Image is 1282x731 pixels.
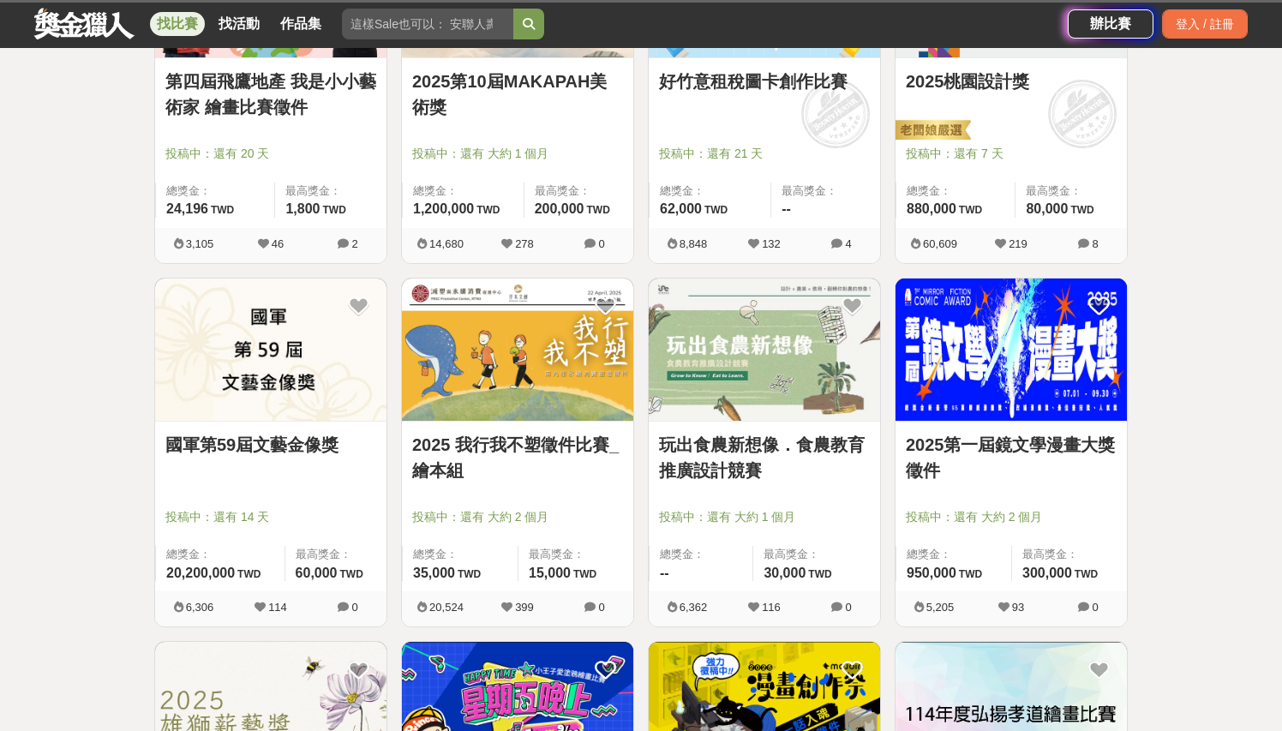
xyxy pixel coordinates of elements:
span: 62,000 [660,201,702,216]
img: Cover Image [896,279,1127,422]
span: 總獎金： [166,546,274,563]
span: 1,800 [285,201,320,216]
span: TWD [211,204,234,216]
span: 80,000 [1026,201,1068,216]
span: 300,000 [1022,566,1072,580]
a: 2025 我行我不塑徵件比賽_繪本組 [412,432,623,483]
a: 2025第一屆鏡文學漫畫大獎徵件 [906,432,1117,483]
span: 24,196 [166,201,208,216]
img: 老闆娘嚴選 [892,119,971,143]
span: 投稿中：還有 大約 2 個月 [412,508,623,526]
span: TWD [1075,568,1098,580]
span: 0 [1092,601,1098,614]
span: 116 [762,601,781,614]
span: 5,205 [926,601,955,614]
span: 3,105 [186,237,214,250]
img: Cover Image [155,279,386,422]
span: 93 [1012,601,1024,614]
span: TWD [458,568,481,580]
span: 20,524 [429,601,464,614]
a: 第四屆飛鷹地產 我是小小藝術家 繪畫比賽徵件 [165,69,376,120]
span: 30,000 [764,566,806,580]
span: 最高獎金： [529,546,623,563]
a: 找活動 [212,12,267,36]
span: 最高獎金： [764,546,870,563]
span: TWD [237,568,261,580]
span: TWD [573,568,596,580]
span: 0 [598,601,604,614]
span: 46 [272,237,284,250]
span: 0 [351,601,357,614]
span: 132 [762,237,781,250]
span: 總獎金： [413,183,513,200]
span: 20,200,000 [166,566,235,580]
span: 8,848 [680,237,708,250]
span: 總獎金： [907,546,1001,563]
span: 總獎金： [166,183,264,200]
span: TWD [959,568,982,580]
span: 4 [845,237,851,250]
span: 最高獎金： [1026,183,1117,200]
span: 總獎金： [660,183,760,200]
a: 2025第10屆MAKAPAH美術獎 [412,69,623,120]
img: Cover Image [402,279,633,422]
span: 最高獎金： [285,183,376,200]
span: 總獎金： [907,183,1004,200]
span: TWD [476,204,500,216]
span: 114 [268,601,287,614]
span: 最高獎金： [296,546,376,563]
input: 這樣Sale也可以： 安聯人壽創意銷售法募集 [342,9,513,39]
a: 找比賽 [150,12,205,36]
span: TWD [323,204,346,216]
span: 最高獎金： [1022,546,1117,563]
span: -- [782,201,791,216]
span: 278 [515,237,534,250]
span: 0 [598,237,604,250]
span: 14,680 [429,237,464,250]
span: 總獎金： [413,546,507,563]
span: 0 [845,601,851,614]
a: 玩出食農新想像．食農教育推廣設計競賽 [659,432,870,483]
a: 2025桃園設計獎 [906,69,1117,94]
a: 國軍第59屆文藝金像獎 [165,432,376,458]
a: 作品集 [273,12,328,36]
span: 60,609 [923,237,957,250]
span: 6,306 [186,601,214,614]
span: TWD [808,568,831,580]
span: 950,000 [907,566,956,580]
span: 60,000 [296,566,338,580]
span: TWD [1070,204,1093,216]
span: -- [660,566,669,580]
a: Cover Image [649,279,880,422]
span: TWD [340,568,363,580]
span: 1,200,000 [413,201,474,216]
span: 8 [1092,237,1098,250]
span: 219 [1009,237,1027,250]
span: 35,000 [413,566,455,580]
span: 投稿中：還有 大約 1 個月 [412,145,623,163]
span: 投稿中：還有 20 天 [165,145,376,163]
span: 投稿中：還有 7 天 [906,145,1117,163]
a: 好竹意租稅圖卡創作比賽 [659,69,870,94]
span: 15,000 [529,566,571,580]
span: 2 [351,237,357,250]
span: 投稿中：還有 大約 2 個月 [906,508,1117,526]
span: TWD [959,204,982,216]
span: 6,362 [680,601,708,614]
span: 880,000 [907,201,956,216]
span: TWD [704,204,728,216]
span: 最高獎金： [535,183,623,200]
span: 投稿中：還有 14 天 [165,508,376,526]
span: 399 [515,601,534,614]
span: 投稿中：還有 大約 1 個月 [659,508,870,526]
span: 最高獎金： [782,183,870,200]
span: 200,000 [535,201,584,216]
span: 投稿中：還有 21 天 [659,145,870,163]
div: 登入 / 註冊 [1162,9,1248,39]
span: TWD [587,204,610,216]
a: 辦比賽 [1068,9,1153,39]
